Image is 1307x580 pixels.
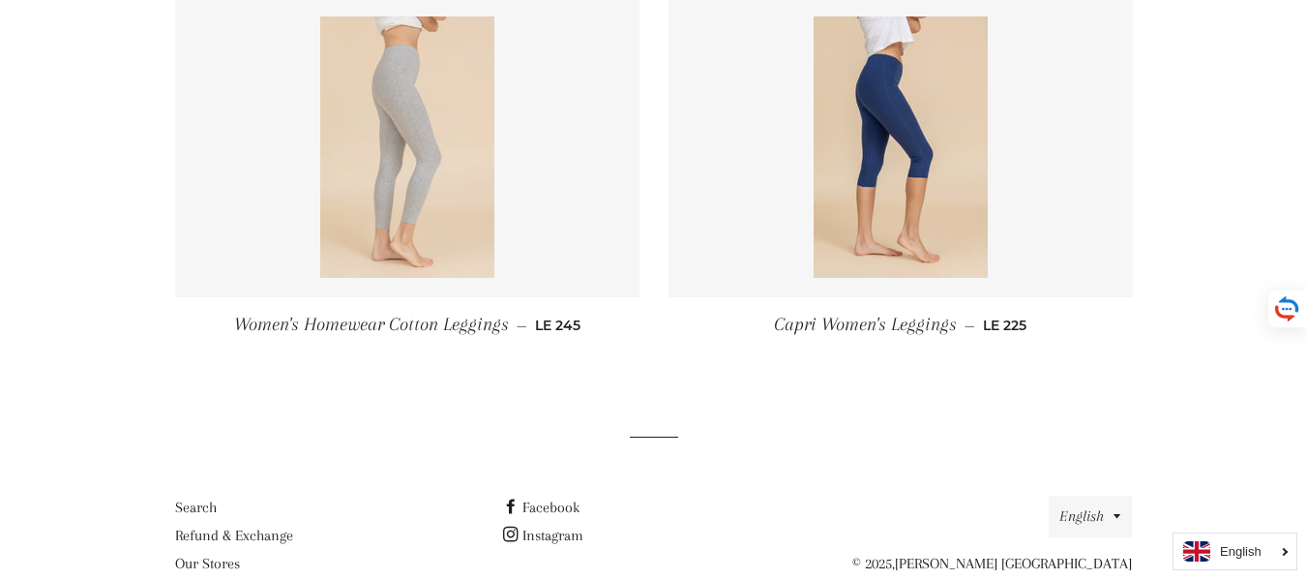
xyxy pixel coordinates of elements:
span: Women's Homewear Cotton Leggings [234,314,509,335]
a: English [1183,541,1287,562]
a: Refund & Exchange [175,527,293,544]
p: © 2025, [832,552,1132,576]
a: Instagram [503,527,583,544]
a: [PERSON_NAME] [GEOGRAPHIC_DATA] [895,555,1132,572]
a: Capri Women's Leggings — LE 225 [668,297,1133,352]
button: English [1049,496,1132,537]
span: — [965,317,975,334]
a: Women's Homewear Cotton Leggings — LE 245 [175,297,639,352]
span: LE 225 [983,317,1026,334]
span: LE 245 [535,317,580,334]
span: — [517,317,527,334]
span: Capri Women's Leggings [774,314,957,335]
i: English [1220,545,1262,558]
a: Our Stores [175,555,240,572]
a: Search [175,499,217,516]
a: Facebook [503,499,579,516]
